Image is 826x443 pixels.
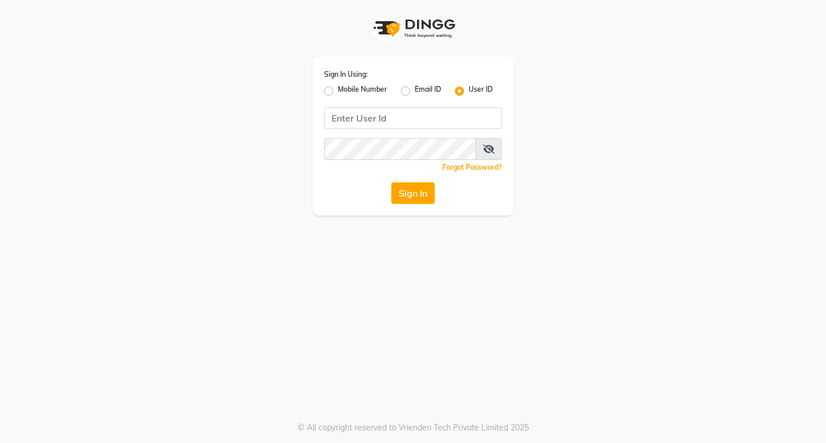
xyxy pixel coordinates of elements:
button: Sign In [391,182,435,204]
input: Username [324,107,502,129]
label: Email ID [415,84,441,98]
img: logo1.svg [367,11,459,45]
label: User ID [469,84,493,98]
label: Sign In Using: [324,69,368,80]
a: Forgot Password? [442,163,502,171]
input: Username [324,138,476,160]
label: Mobile Number [338,84,387,98]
